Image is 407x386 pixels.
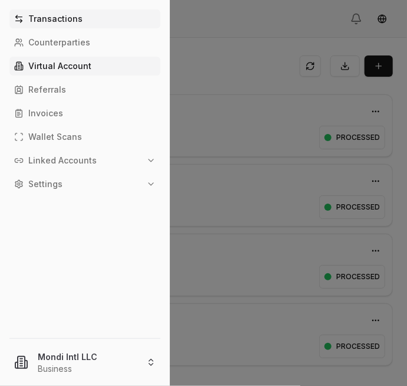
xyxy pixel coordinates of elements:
p: Virtual Account [28,62,91,70]
a: Wallet Scans [9,127,160,146]
p: Business [38,363,137,375]
a: Referrals [9,80,160,99]
p: Linked Accounts [28,156,97,165]
button: Mondi Intl LLCBusiness [5,344,165,381]
button: Settings [9,175,160,194]
a: Virtual Account [9,57,160,76]
p: Transactions [28,15,83,23]
a: Transactions [9,9,160,28]
p: Counterparties [28,38,90,47]
button: Linked Accounts [9,151,160,170]
p: Mondi Intl LLC [38,351,137,363]
p: Referrals [28,86,66,94]
a: Invoices [9,104,160,123]
p: Wallet Scans [28,133,82,141]
a: Counterparties [9,33,160,52]
p: Invoices [28,109,63,117]
p: Settings [28,180,63,188]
